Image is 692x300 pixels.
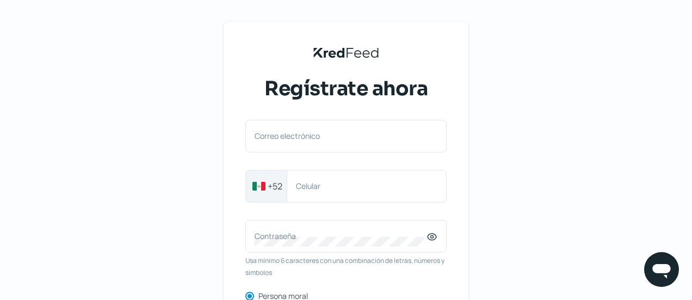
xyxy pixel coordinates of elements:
[268,180,282,193] span: +52
[651,259,672,280] img: chatIcon
[296,181,427,191] label: Celular
[258,292,308,300] label: Persona moral
[255,231,427,241] label: Contraseña
[264,75,428,102] span: Regístrate ahora
[245,255,447,278] span: Usa mínimo 6 caracteres con una combinación de letras, números y símbolos
[255,131,427,141] label: Correo electrónico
